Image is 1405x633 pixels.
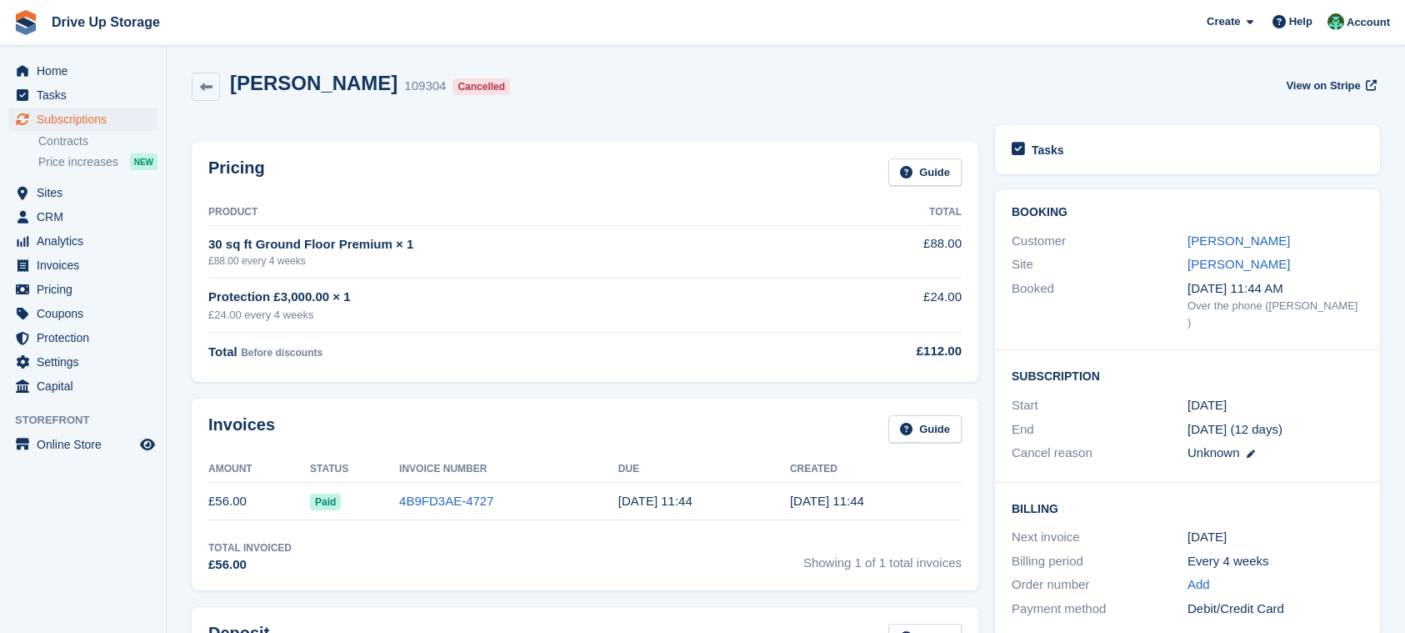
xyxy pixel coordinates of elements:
[1187,298,1363,330] div: Over the phone ([PERSON_NAME] )
[45,8,167,36] a: Drive Up Storage
[1187,552,1363,571] div: Every 4 weeks
[826,342,962,361] div: £112.00
[208,415,275,443] h2: Invoices
[399,456,618,483] th: Invoice Number
[1012,552,1187,571] div: Billing period
[1187,396,1227,415] time: 2025-09-20 00:00:00 UTC
[208,307,826,324] div: £24.00 every 4 weeks
[8,83,157,107] a: menu
[1279,72,1380,99] a: View on Stripe
[1012,528,1187,547] div: Next invoice
[8,302,157,325] a: menu
[130,153,157,170] div: NEW
[8,108,157,131] a: menu
[1012,279,1187,331] div: Booked
[1012,420,1187,440] div: End
[8,229,157,253] a: menu
[208,456,310,483] th: Amount
[826,279,962,333] td: £24.00
[8,205,157,229] a: menu
[230,72,397,94] h2: [PERSON_NAME]
[1012,232,1187,251] div: Customer
[1187,257,1290,271] a: [PERSON_NAME]
[208,235,826,254] div: 30 sq ft Ground Floor Premium × 1
[15,412,166,429] span: Storefront
[1012,600,1187,619] div: Payment method
[38,154,118,170] span: Price increases
[310,494,341,510] span: Paid
[208,199,826,226] th: Product
[1187,422,1282,436] span: [DATE] (12 days)
[1207,13,1240,30] span: Create
[618,494,692,508] time: 2025-09-21 10:44:53 UTC
[37,326,137,349] span: Protection
[826,225,962,278] td: £88.00
[790,494,864,508] time: 2025-09-20 10:44:54 UTC
[1187,234,1290,248] a: [PERSON_NAME]
[208,254,826,269] div: £88.00 every 4 weeks
[137,435,157,455] a: Preview store
[37,433,137,456] span: Online Store
[826,199,962,226] th: Total
[38,153,157,171] a: Price increases NEW
[1012,206,1363,219] h2: Booking
[8,374,157,398] a: menu
[37,302,137,325] span: Coupons
[208,344,237,359] span: Total
[1187,528,1363,547] div: [DATE]
[13,10,38,35] img: stora-icon-8386f47178a22dfd0bd8f6a31ec36ba5ce8667c1dd55bd0f319d3a0aa187defe.svg
[8,326,157,349] a: menu
[1187,600,1363,619] div: Debit/Credit Card
[618,456,790,483] th: Due
[310,456,399,483] th: Status
[1289,13,1312,30] span: Help
[8,59,157,83] a: menu
[37,181,137,204] span: Sites
[452,78,510,95] div: Cancelled
[208,158,265,186] h2: Pricing
[208,483,310,520] td: £56.00
[399,494,493,508] a: 4B9FD3AE-4727
[37,59,137,83] span: Home
[1032,143,1064,158] h2: Tasks
[37,83,137,107] span: Tasks
[37,278,137,301] span: Pricing
[1187,445,1240,460] span: Unknown
[37,374,137,398] span: Capital
[1187,279,1363,299] div: [DATE] 11:44 AM
[8,433,157,456] a: menu
[1012,444,1187,463] div: Cancel reason
[8,254,157,277] a: menu
[1347,14,1390,31] span: Account
[8,350,157,374] a: menu
[888,158,962,186] a: Guide
[208,555,292,575] div: £56.00
[1327,13,1344,30] img: Camille
[8,278,157,301] a: menu
[1012,500,1363,516] h2: Billing
[888,415,962,443] a: Guide
[1012,367,1363,384] h2: Subscription
[790,456,962,483] th: Created
[404,77,446,96] div: 109304
[1286,78,1360,94] span: View on Stripe
[37,108,137,131] span: Subscriptions
[37,229,137,253] span: Analytics
[8,181,157,204] a: menu
[1012,396,1187,415] div: Start
[37,254,137,277] span: Invoices
[37,205,137,229] span: CRM
[803,540,962,575] span: Showing 1 of 1 total invoices
[1012,575,1187,595] div: Order number
[37,350,137,374] span: Settings
[1187,575,1210,595] a: Add
[208,540,292,555] div: Total Invoiced
[38,133,157,149] a: Contracts
[241,347,322,359] span: Before discounts
[208,288,826,307] div: Protection £3,000.00 × 1
[1012,255,1187,274] div: Site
